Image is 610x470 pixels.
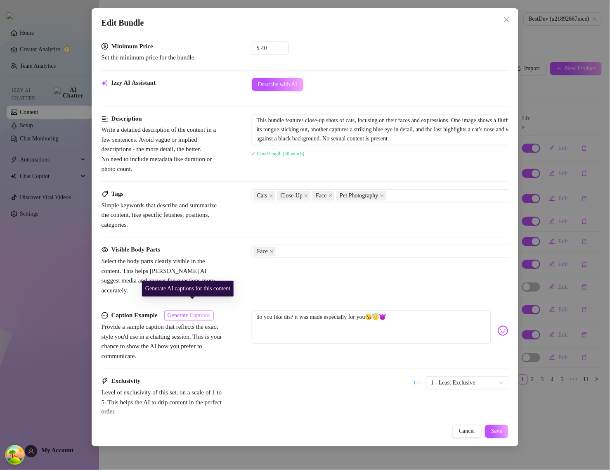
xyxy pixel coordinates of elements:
[304,194,308,198] span: close
[168,312,210,319] span: Generate Captions
[500,17,513,23] span: Close
[270,249,274,254] span: close
[336,191,386,201] span: Pet Photography
[459,428,475,435] span: Cancel
[102,376,108,386] span: thunderbolt
[452,425,482,438] button: Cancel
[102,247,108,253] span: eye
[7,447,23,463] button: Open Tanstack query devtools
[431,377,504,389] span: 1 - Least Exclusive
[111,79,156,86] strong: Izzy AI Assistant
[281,191,303,200] span: Close-Up
[102,114,108,124] span: align-left
[102,191,108,197] span: tag
[269,194,273,198] span: close
[277,191,311,201] span: Close-Up
[102,323,222,359] span: Provide a sample caption that reflects the exact style you'd use in a chatting session. This is y...
[252,114,540,145] textarea: This bundle features close-up shots of cats, focusing on their faces and expressions. One image s...
[252,78,304,91] button: Describe with AI
[164,311,214,320] button: Generate Captions
[498,325,508,336] img: svg%3e
[252,151,305,157] span: ✓ Good length (50 words)
[329,194,333,198] span: close
[491,428,502,435] span: Save
[257,191,267,200] span: Cats
[258,81,298,88] span: Describe with AI
[102,17,144,29] span: Edit Bundle
[102,42,108,52] span: dollar
[111,377,141,384] strong: Exclusivity
[111,246,161,253] strong: Visible Body Parts
[380,194,384,198] span: close
[500,13,513,26] button: Close
[504,17,510,23] span: close
[253,191,275,201] span: Cats
[253,247,276,256] span: Face
[252,311,492,344] textarea: do you like dis? it was made especially for you😘😇😈
[142,281,234,297] div: Generate AI captions for this content
[111,115,142,122] strong: Description
[257,247,268,256] span: Face
[111,312,158,318] strong: Caption Example
[102,312,108,319] span: message
[111,43,153,50] strong: Minimum Price
[102,126,216,172] span: Write a detailed description of the content in a few sentences. Avoid vague or implied descriptio...
[485,425,508,438] button: Save
[102,202,217,228] span: Simple keywords that describe and summarize the content, like specific fetishes, positions, categ...
[312,191,334,201] span: Face
[102,54,194,61] span: Set the minimum price for the bundle
[111,190,123,197] strong: Tags
[316,191,326,200] span: Face
[340,191,378,200] span: Pet Photography
[102,258,215,294] span: Select the body parts clearly visible in the content. This helps [PERSON_NAME] AI suggest media a...
[102,389,222,415] span: Level of exclusivity of this set, on a scale of 1 to 5. This helps the AI to drip content in the ...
